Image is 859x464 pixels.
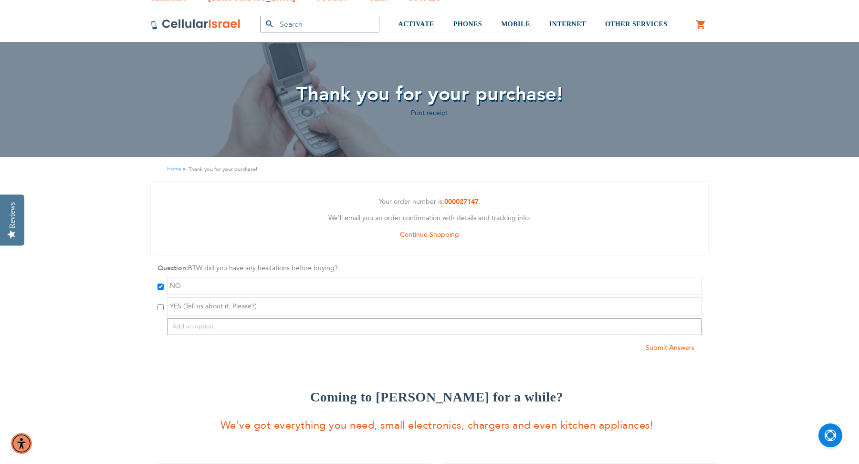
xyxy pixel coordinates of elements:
div: Accessibility Menu [11,433,32,454]
a: OTHER SERVICES [605,7,668,42]
a: PHONES [453,7,482,42]
input: Add an option... [167,318,702,335]
span: BTW did you have any hesitations before buying? [188,264,338,273]
a: Continue Shopping [400,230,459,239]
a: 000027147 [444,197,479,206]
a: INTERNET [549,7,586,42]
input: Search [260,16,379,32]
img: Cellular Israel Logo [150,19,241,30]
strong: Question: [157,264,188,273]
a: Home [167,165,181,172]
strong: Thank you for your purchase! [189,165,257,174]
a: MOBILE [501,7,530,42]
h3: Coming to [PERSON_NAME] for a while? [157,388,716,407]
a: Submit Answers [646,343,694,352]
span: Thank you for your purchase! [296,81,563,107]
div: Reviews [8,202,17,228]
a: Print receipt [411,108,448,117]
p: Your order number is: . [158,196,701,208]
span: OTHER SERVICES [605,21,668,28]
a: ACTIVATE [398,7,434,42]
span: YES (Tell us about it. Please?) [170,302,257,311]
span: PHONES [453,21,482,28]
span: MOBILE [501,21,530,28]
p: We've got everything you need, small electronics, chargers and even kitchen appliances! [157,416,716,435]
span: NO [170,281,181,290]
span: ACTIVATE [398,21,434,28]
p: We'll email you an order confirmation with details and tracking info. [158,212,701,224]
span: INTERNET [549,21,586,28]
